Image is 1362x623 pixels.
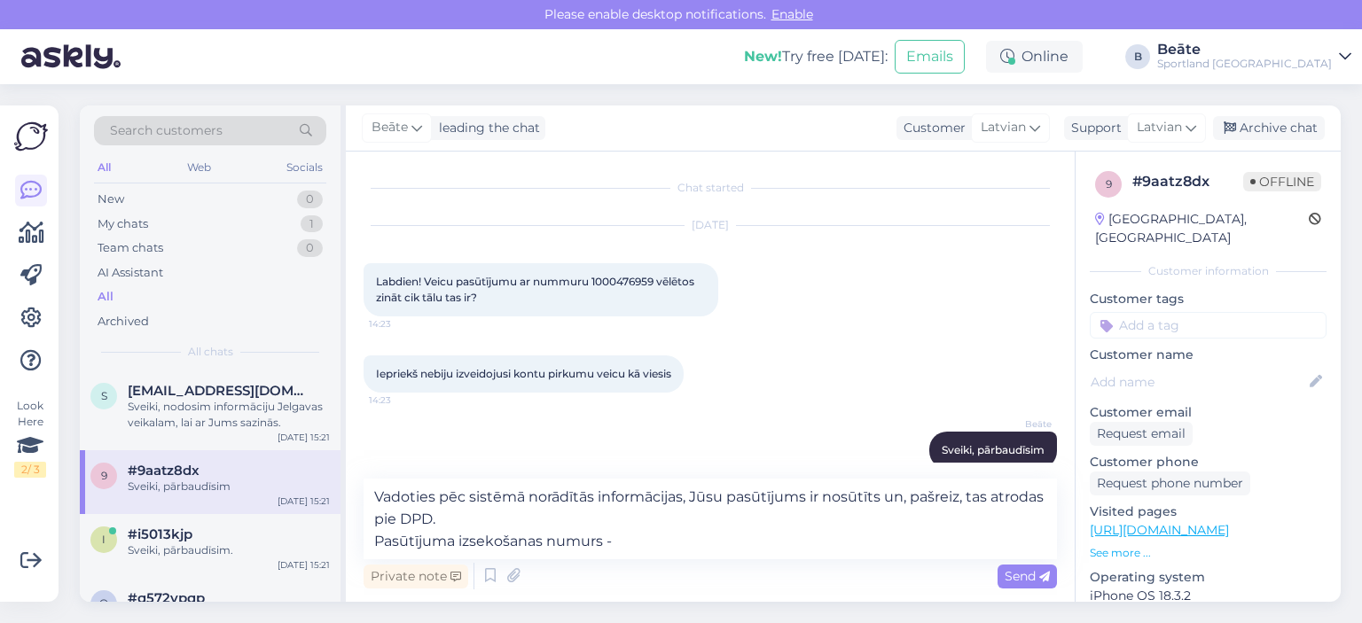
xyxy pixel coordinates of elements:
span: Labdien! Veicu pasūtījumu ar nummuru 1000476959 vēlētos zināt cik tālu tas ir? [376,275,697,304]
span: #q572ypqp [128,590,205,606]
div: All [98,288,113,306]
span: 9 [1106,177,1112,191]
span: Iepriekš nebiju izveidojusi kontu pirkumu veicu kā viesis [376,367,671,380]
div: Web [184,156,215,179]
p: Operating system [1090,568,1327,587]
div: Support [1064,119,1122,137]
span: #i5013kjp [128,526,192,542]
span: Latvian [981,118,1026,137]
div: Beāte [1157,43,1332,57]
span: #9aatz8dx [128,463,200,479]
p: Customer tags [1090,290,1327,308]
div: [DATE] 15:21 [278,558,330,572]
span: 14:23 [369,393,435,407]
input: Add a tag [1090,312,1327,339]
span: Enable [766,6,818,22]
p: See more ... [1090,545,1327,561]
span: q [99,596,108,610]
div: AI Assistant [98,264,163,282]
div: Customer [896,119,966,137]
span: i [102,533,106,546]
div: Try free [DATE]: [744,46,888,67]
div: Chat started [364,180,1057,196]
div: New [98,191,124,208]
a: BeāteSportland [GEOGRAPHIC_DATA] [1157,43,1351,71]
textarea: Vadoties pēc sistēmā norādītās informācijas, Jūsu pasūtījums ir nosūtīts un, pašreiz, tas atrodas... [364,479,1057,559]
div: Sveiki, pārbaudīsim [128,479,330,495]
span: All chats [188,344,233,360]
div: Archive chat [1213,116,1325,140]
p: iPhone OS 18.3.2 [1090,587,1327,605]
span: Beāte [985,417,1052,431]
div: Sveiki, pārbaudīsim. [128,542,330,558]
div: [DATE] 15:21 [278,495,330,508]
span: Offline [1243,172,1321,191]
div: Private note [364,565,468,588]
div: Request phone number [1090,471,1250,495]
div: leading the chat [432,119,540,137]
p: Customer name [1090,346,1327,364]
div: [DATE] 15:21 [278,431,330,444]
div: Archived [98,313,149,331]
div: Customer information [1090,263,1327,279]
div: Online [986,41,1083,73]
div: Team chats [98,239,163,257]
div: 1 [301,215,323,233]
div: [GEOGRAPHIC_DATA], [GEOGRAPHIC_DATA] [1095,210,1309,247]
div: Look Here [14,398,46,478]
p: Visited pages [1090,502,1327,521]
div: 0 [297,191,323,208]
div: # 9aatz8dx [1132,171,1243,192]
div: Socials [283,156,326,179]
span: solvitagudra@inbox.lv [128,383,312,399]
span: Latvian [1137,118,1182,137]
div: My chats [98,215,148,233]
div: 0 [297,239,323,257]
span: Search customers [110,121,223,140]
div: Request email [1090,422,1193,446]
b: New! [744,48,782,65]
img: Askly Logo [14,120,48,153]
span: 9 [101,469,107,482]
div: All [94,156,114,179]
a: [URL][DOMAIN_NAME] [1090,522,1229,538]
span: s [101,389,107,402]
span: Sveiki, pārbaudīsim [942,443,1045,456]
span: 14:23 [369,317,435,331]
input: Add name [1091,372,1306,392]
div: Sveiki, nodosim informāciju Jelgavas veikalam, lai ar Jums sazinās. [128,399,330,431]
div: [DATE] [364,217,1057,233]
p: Customer email [1090,403,1327,422]
span: Send [1005,568,1050,584]
div: B [1125,44,1150,69]
div: Sportland [GEOGRAPHIC_DATA] [1157,57,1332,71]
span: Beāte [372,118,408,137]
button: Emails [895,40,965,74]
div: 2 / 3 [14,462,46,478]
p: Customer phone [1090,453,1327,471]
